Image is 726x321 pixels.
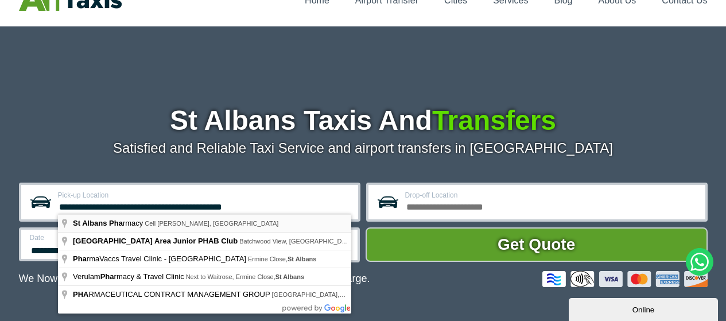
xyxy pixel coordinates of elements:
[19,273,370,285] p: We Now Accept Card & Contactless Payment In
[73,272,186,281] span: Verulam rmacy & Travel Clinic
[405,192,698,199] label: Drop-off Location
[186,273,304,280] span: Next to Waitrose, Ermine Close,
[272,291,368,298] span: [GEOGRAPHIC_DATA],
[19,140,708,156] p: Satisfied and Reliable Taxi Service and airport transfers in [GEOGRAPHIC_DATA]
[19,107,708,134] h1: St Albans Taxis And
[432,105,556,136] span: Transfers
[73,254,248,263] span: rmaVaccs Travel Clinic - [GEOGRAPHIC_DATA]
[275,273,304,280] span: St Albans
[30,234,177,241] label: Date
[145,220,278,227] span: Cell [PERSON_NAME], [GEOGRAPHIC_DATA]
[58,192,351,199] label: Pick-up Location
[73,237,238,245] span: [GEOGRAPHIC_DATA] Area Junior PHAB Club
[100,272,114,281] span: Pha
[542,271,708,287] img: Credit And Debit Cards
[569,296,720,321] iframe: chat widget
[73,290,88,299] span: PHA
[73,219,145,227] span: rmacy
[288,256,316,262] span: St Albans
[73,290,272,299] span: RMACEUTICAL CONTRACT MANAGEMENT GROUP
[366,227,708,262] button: Get Quote
[73,219,123,227] span: St Albans Pha
[248,256,316,262] span: Ermine Close,
[239,238,355,245] span: Batchwood View, [GEOGRAPHIC_DATA]
[73,254,87,263] span: Pha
